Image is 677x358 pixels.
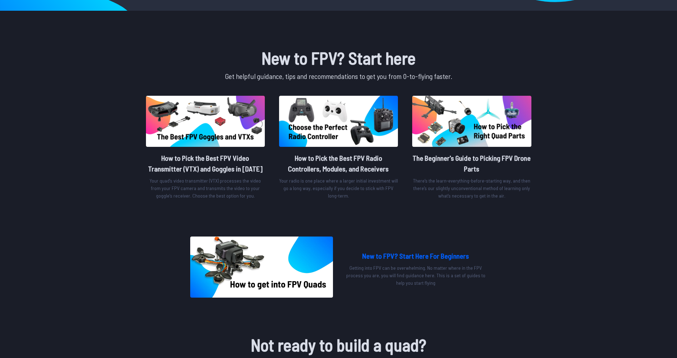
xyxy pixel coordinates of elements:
[279,177,398,199] p: Your radio is one place where a larger initial investment will go a long way, especially if you d...
[146,96,265,202] a: image of postHow to Pick the Best FPV Video Transmitter (VTX) and Goggles in [DATE]Your quad’s vi...
[146,177,265,199] p: Your quad’s video transmitter (VTX) processes the video from your FPV camera and transmits the vi...
[145,71,533,81] p: Get helpful guidance, tips and recommendations to get you from 0-to-flying faster.
[190,237,487,298] a: image of postNew to FPV? Start Here For BeginnersGetting into FPV can be overwhelming. No matter ...
[279,96,398,147] img: image of post
[412,96,531,202] a: image of postThe Beginner's Guide to Picking FPV Drone PartsThere’s the learn-everything-before-s...
[279,96,398,202] a: image of postHow to Pick the Best FPV Radio Controllers, Modules, and ReceiversYour radio is one ...
[412,177,531,199] p: There’s the learn-everything-before-starting way, and then there’s our slightly unconventional me...
[146,96,265,147] img: image of post
[412,96,531,147] img: image of post
[146,153,265,174] h2: How to Pick the Best FPV Video Transmitter (VTX) and Goggles in [DATE]
[344,264,487,287] p: Getting into FPV can be overwhelming. No matter where in the FPV process you are, you will find g...
[412,153,531,174] h2: The Beginner's Guide to Picking FPV Drone Parts
[190,237,333,298] img: image of post
[279,153,398,174] h2: How to Pick the Best FPV Radio Controllers, Modules, and Receivers
[145,45,533,71] h1: New to FPV? Start here
[145,332,533,358] h1: Not ready to build a quad?
[344,250,487,261] h2: New to FPV? Start Here For Beginners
